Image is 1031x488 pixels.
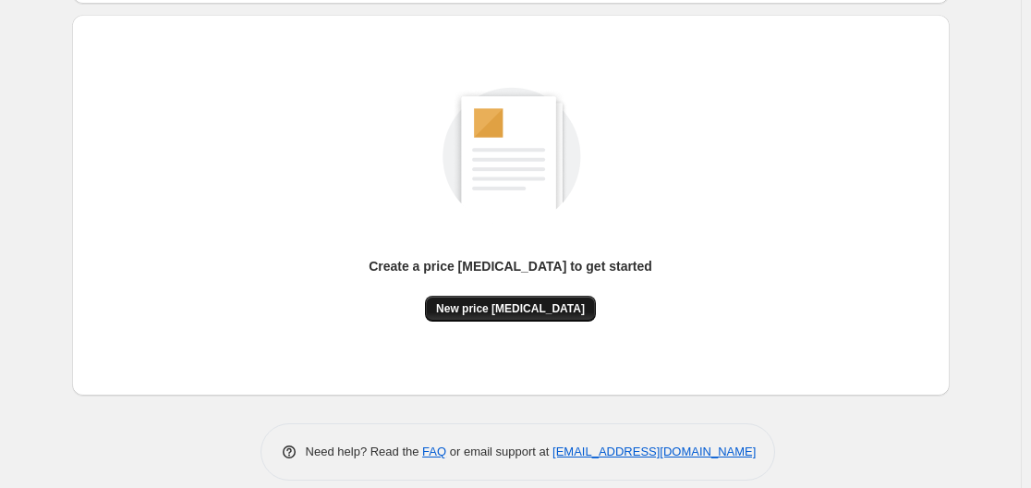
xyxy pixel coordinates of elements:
[422,445,446,458] a: FAQ
[306,445,423,458] span: Need help? Read the
[552,445,756,458] a: [EMAIL_ADDRESS][DOMAIN_NAME]
[436,301,585,316] span: New price [MEDICAL_DATA]
[425,296,596,322] button: New price [MEDICAL_DATA]
[369,257,652,275] p: Create a price [MEDICAL_DATA] to get started
[446,445,552,458] span: or email support at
